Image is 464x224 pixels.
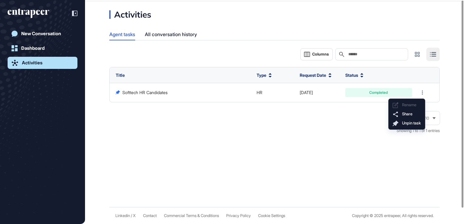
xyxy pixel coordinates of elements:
[402,112,412,116] span: Share
[8,8,49,18] div: entrapeer-logo
[350,91,408,94] div: Completed
[300,48,333,60] button: Columns
[109,29,135,40] div: Agent tasks
[300,72,332,78] button: Request Date
[109,10,151,19] div: Activities
[122,90,168,95] a: Softtech HR Candidates
[300,90,313,95] span: [DATE]
[425,116,429,120] span: 10
[21,46,45,51] div: Dashboard
[133,213,136,218] a: X
[257,72,266,78] span: Type
[8,57,77,69] a: Activities
[345,72,358,78] span: Status
[131,213,132,218] span: /
[300,72,326,78] span: Request Date
[312,52,329,56] span: Columns
[8,28,77,40] a: New Conversation
[145,29,197,40] div: All conversation history
[226,213,251,218] a: Privacy Policy
[115,213,130,218] a: Linkedin
[345,72,363,78] button: Status
[21,31,61,36] div: New Conversation
[143,213,157,218] span: Contact
[257,90,262,95] span: HR
[352,213,434,218] div: Copyright © 2025 entrapeer, All rights reserved.
[397,128,440,134] div: Showing 1 to 1 of 1 entries
[8,42,77,54] a: Dashboard
[22,60,43,66] div: Activities
[116,73,125,78] span: Title
[402,121,421,125] span: Unpin task
[164,213,219,218] a: Commercial Terms & Conditions
[257,72,272,78] button: Type
[258,213,285,218] a: Cookie Settings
